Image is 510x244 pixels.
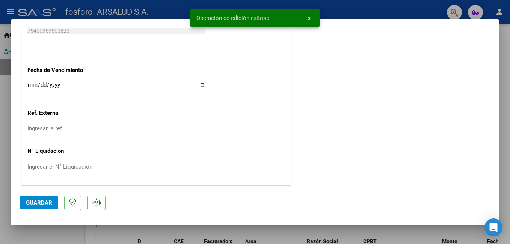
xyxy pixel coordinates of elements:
p: Ref. Externa [27,109,105,117]
span: Operación de edición exitosa [196,14,269,22]
div: Open Intercom Messenger [484,218,502,236]
button: Guardar [20,196,58,209]
span: x [308,15,311,21]
button: x [302,11,317,25]
span: Guardar [26,199,52,206]
p: N° Liquidación [27,147,105,155]
p: Fecha de Vencimiento [27,66,105,75]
